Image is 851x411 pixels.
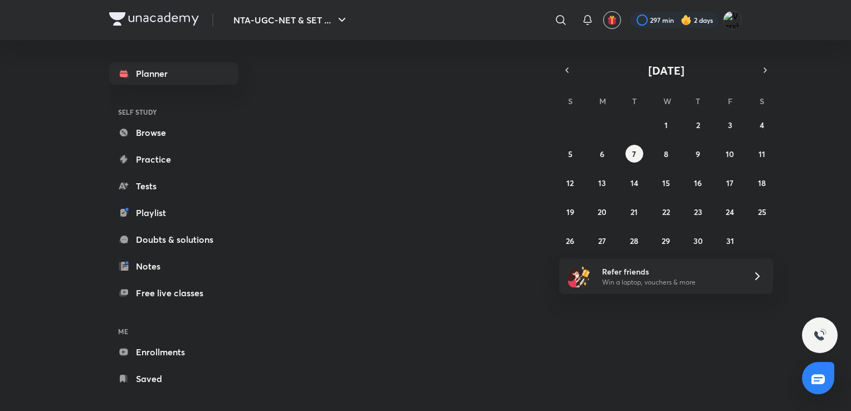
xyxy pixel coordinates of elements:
[726,207,734,217] abbr: October 24, 2025
[625,232,643,249] button: October 28, 2025
[109,368,238,390] a: Saved
[657,145,675,163] button: October 8, 2025
[753,174,771,192] button: October 18, 2025
[758,207,766,217] abbr: October 25, 2025
[648,63,684,78] span: [DATE]
[109,102,238,121] h6: SELF STUDY
[593,203,611,221] button: October 20, 2025
[689,203,707,221] button: October 23, 2025
[760,96,764,106] abbr: Saturday
[721,232,739,249] button: October 31, 2025
[721,203,739,221] button: October 24, 2025
[696,96,700,106] abbr: Thursday
[566,236,574,246] abbr: October 26, 2025
[109,202,238,224] a: Playlist
[630,236,638,246] abbr: October 28, 2025
[109,175,238,197] a: Tests
[109,148,238,170] a: Practice
[664,120,668,130] abbr: October 1, 2025
[109,62,238,85] a: Planner
[109,228,238,251] a: Doubts & solutions
[568,149,573,159] abbr: October 5, 2025
[662,236,670,246] abbr: October 29, 2025
[109,255,238,277] a: Notes
[593,145,611,163] button: October 6, 2025
[728,120,732,130] abbr: October 3, 2025
[721,116,739,134] button: October 3, 2025
[694,178,702,188] abbr: October 16, 2025
[689,116,707,134] button: October 2, 2025
[759,149,765,159] abbr: October 11, 2025
[726,178,733,188] abbr: October 17, 2025
[566,178,574,188] abbr: October 12, 2025
[598,236,606,246] abbr: October 27, 2025
[689,174,707,192] button: October 16, 2025
[662,178,670,188] abbr: October 15, 2025
[109,121,238,144] a: Browse
[593,232,611,249] button: October 27, 2025
[758,178,766,188] abbr: October 18, 2025
[630,207,638,217] abbr: October 21, 2025
[657,203,675,221] button: October 22, 2025
[630,178,638,188] abbr: October 14, 2025
[696,149,700,159] abbr: October 9, 2025
[568,265,590,287] img: referral
[696,120,700,130] abbr: October 2, 2025
[662,207,670,217] abbr: October 22, 2025
[753,145,771,163] button: October 11, 2025
[598,207,607,217] abbr: October 20, 2025
[689,145,707,163] button: October 9, 2025
[632,149,636,159] abbr: October 7, 2025
[721,174,739,192] button: October 17, 2025
[599,96,606,106] abbr: Monday
[760,120,764,130] abbr: October 4, 2025
[723,11,742,30] img: Varsha V
[689,232,707,249] button: October 30, 2025
[568,96,573,106] abbr: Sunday
[227,9,355,31] button: NTA-UGC-NET & SET ...
[561,174,579,192] button: October 12, 2025
[625,203,643,221] button: October 21, 2025
[602,277,739,287] p: Win a laptop, vouchers & more
[575,62,757,78] button: [DATE]
[663,96,671,106] abbr: Wednesday
[109,282,238,304] a: Free live classes
[657,116,675,134] button: October 1, 2025
[632,96,637,106] abbr: Tuesday
[693,236,703,246] abbr: October 30, 2025
[657,232,675,249] button: October 29, 2025
[726,236,734,246] abbr: October 31, 2025
[726,149,734,159] abbr: October 10, 2025
[664,149,668,159] abbr: October 8, 2025
[813,329,826,342] img: ttu
[561,203,579,221] button: October 19, 2025
[753,203,771,221] button: October 25, 2025
[561,232,579,249] button: October 26, 2025
[721,145,739,163] button: October 10, 2025
[600,149,604,159] abbr: October 6, 2025
[598,178,606,188] abbr: October 13, 2025
[109,341,238,363] a: Enrollments
[607,15,617,25] img: avatar
[603,11,621,29] button: avatar
[625,174,643,192] button: October 14, 2025
[694,207,702,217] abbr: October 23, 2025
[728,96,732,106] abbr: Friday
[109,12,199,28] a: Company Logo
[681,14,692,26] img: streak
[561,145,579,163] button: October 5, 2025
[593,174,611,192] button: October 13, 2025
[109,322,238,341] h6: ME
[602,266,739,277] h6: Refer friends
[109,12,199,26] img: Company Logo
[625,145,643,163] button: October 7, 2025
[753,116,771,134] button: October 4, 2025
[566,207,574,217] abbr: October 19, 2025
[657,174,675,192] button: October 15, 2025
